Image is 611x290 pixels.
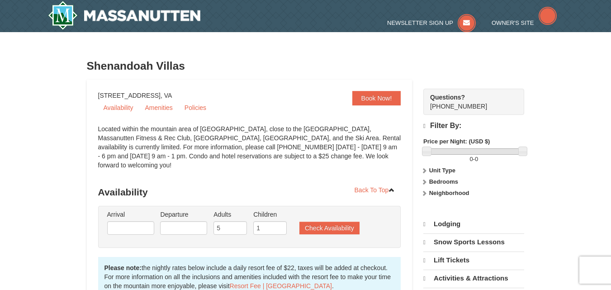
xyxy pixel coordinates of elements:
span: Newsletter Sign Up [387,19,453,26]
a: Book Now! [352,91,401,105]
strong: Price per Night: (USD $) [423,138,490,145]
img: Massanutten Resort Logo [48,1,201,30]
strong: Neighborhood [429,190,469,196]
span: 0 [475,156,478,162]
strong: Please note: [104,264,142,271]
strong: Questions? [430,94,465,101]
a: Lift Tickets [423,252,524,269]
span: 0 [469,156,473,162]
a: Newsletter Sign Up [387,19,476,26]
span: Owner's Site [492,19,534,26]
strong: Unit Type [429,167,455,174]
a: Activities & Attractions [423,270,524,287]
label: Departure [160,210,207,219]
h3: Shenandoah Villas [87,57,525,75]
a: Massanutten Resort [48,1,201,30]
a: Snow Sports Lessons [423,233,524,251]
a: Availability [98,101,139,114]
a: Amenities [139,101,178,114]
div: Located within the mountain area of [GEOGRAPHIC_DATA], close to the [GEOGRAPHIC_DATA], Massanutte... [98,124,401,179]
label: Arrival [107,210,154,219]
a: Back To Top [349,183,401,197]
label: Adults [213,210,247,219]
h3: Availability [98,183,401,201]
a: Lodging [423,216,524,233]
label: Children [253,210,287,219]
strong: Bedrooms [429,178,458,185]
a: Policies [179,101,212,114]
h4: Filter By: [423,122,524,130]
label: - [423,155,524,164]
a: Resort Fee | [GEOGRAPHIC_DATA] [230,282,332,290]
button: Check Availability [299,222,360,234]
a: Owner's Site [492,19,557,26]
span: [PHONE_NUMBER] [430,93,508,110]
